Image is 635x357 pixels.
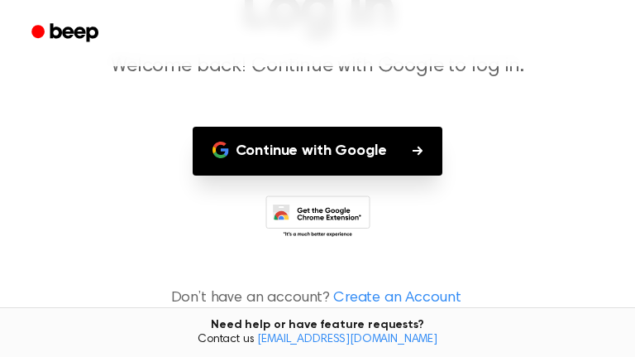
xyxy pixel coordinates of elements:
button: Continue with Google [193,127,443,176]
p: Don’t have an account? [20,287,615,310]
span: Contact us [10,333,625,348]
a: [EMAIL_ADDRESS][DOMAIN_NAME] [257,334,437,345]
p: Welcome back! Continue with Google to log in. [20,53,615,80]
a: Create an Account [333,287,461,310]
a: Beep [20,17,113,50]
